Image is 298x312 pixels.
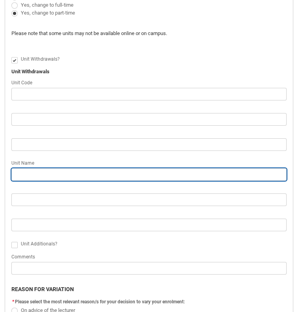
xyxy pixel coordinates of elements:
[11,254,35,260] span: Comments
[12,299,14,305] abbr: required
[21,241,57,247] span: Unit Additionals?
[15,299,185,305] span: Please select the most relevant reason/s for your decision to vary your enrolment:
[21,10,75,16] span: Yes, change to part-time
[21,2,74,8] span: Yes, change to full-time
[11,80,32,85] span: Unit Code
[11,69,50,74] b: Unit Withdrawals
[11,30,287,37] p: Please note that some units may not be available online or on campus.
[21,56,60,62] span: Unit Withdrawals?
[11,160,34,166] span: Unit Name
[11,286,74,292] b: REASON FOR VARIATION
